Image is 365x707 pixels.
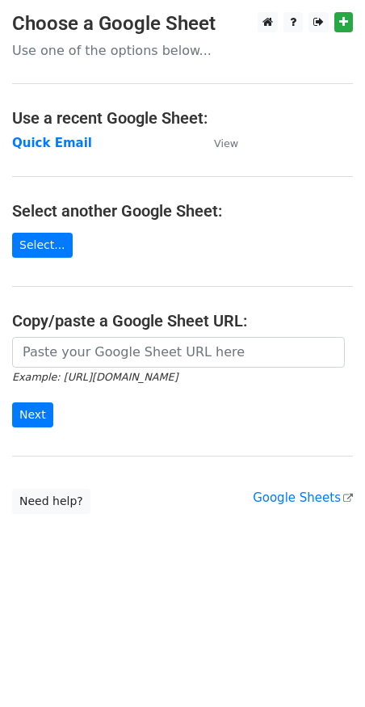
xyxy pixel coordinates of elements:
[12,12,353,36] h3: Choose a Google Sheet
[12,108,353,128] h4: Use a recent Google Sheet:
[12,311,353,330] h4: Copy/paste a Google Sheet URL:
[12,489,90,514] a: Need help?
[12,233,73,258] a: Select...
[12,337,345,368] input: Paste your Google Sheet URL here
[12,136,92,150] a: Quick Email
[12,402,53,427] input: Next
[198,136,238,150] a: View
[214,137,238,149] small: View
[12,371,178,383] small: Example: [URL][DOMAIN_NAME]
[253,490,353,505] a: Google Sheets
[12,201,353,221] h4: Select another Google Sheet:
[12,42,353,59] p: Use one of the options below...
